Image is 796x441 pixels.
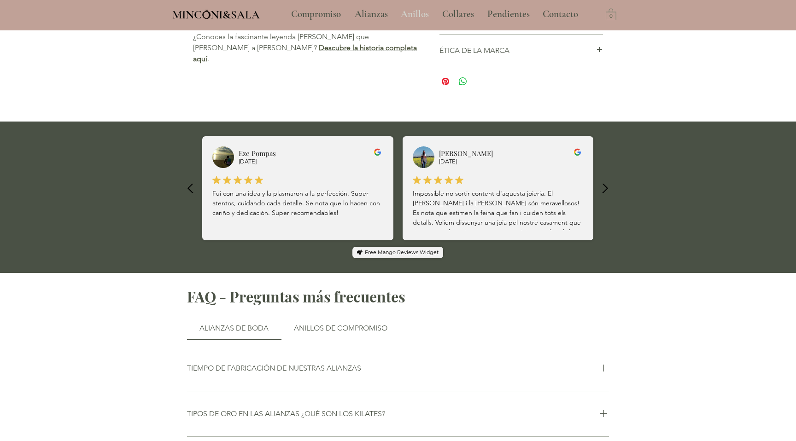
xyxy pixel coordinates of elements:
a: Anillos [394,3,435,26]
p: Compromiso [287,3,345,26]
h2: ÉTICA DE LA MARCA [439,46,596,56]
p: [DATE] [439,157,568,166]
p: ¿Conoces la fascinante leyenda [PERSON_NAME] que [PERSON_NAME] a [PERSON_NAME]? [193,31,423,64]
a: Alianzas [348,3,394,26]
p: Fui con una idea y la plasmaron a la perfección. Super atentos, cuidando cada detalle. Se nota qu... [212,189,383,218]
text: 0 [609,13,613,20]
a: Pendientes [480,3,536,26]
a: Free Mango Reviews Widget [365,249,439,255]
a: Descubre la historia completa aquí [193,43,417,63]
p: Anillos [396,3,433,26]
a: Contacto [536,3,585,26]
span: ALIANZAS DE BODA [199,323,269,334]
a: Compromiso [284,3,348,26]
button: TIEMPO DE FABRICACIÓN DE NUESTRAS ALIANZAS [187,351,609,385]
p: [DATE] [239,157,367,166]
span: . [207,54,209,63]
button: ÉTICA DE LA MARCA [439,46,603,56]
nav: Sitio [266,3,603,26]
p: Alianzas [350,3,392,26]
a: Compartir en WhatsApp [457,76,468,87]
img: Mango_Logo_Colours-05_edited.png [357,250,363,255]
button: TIPOS DE ORO EN LAS ALIANZAS ¿QUÉ SON LOS KILATES? [187,397,609,431]
h3: TIPOS DE ORO EN LAS ALIANZAS ¿QUÉ SON LOS KILATES? [187,409,385,419]
h2: Eze Pompas [239,149,367,158]
h3: TIEMPO DE FABRICACIÓN DE NUESTRAS ALIANZAS [187,363,361,373]
h2: [PERSON_NAME] [439,149,568,158]
img: Minconi Sala [203,10,211,19]
span: ANILLOS DE COMPROMISO [294,323,387,334]
p: Collares [438,3,479,26]
a: Collares [435,3,480,26]
a: Carrito con 0 ítems [606,8,616,20]
p: Impossible no sortir content d'aquesta joieria. El [PERSON_NAME] i la [PERSON_NAME] són meravello... [413,189,583,295]
a: MINCONI&SALA [172,6,260,21]
span: MINCONI&SALA [172,8,260,22]
p: Pendientes [483,3,534,26]
p: Contacto [538,3,583,26]
a: Pin en Pinterest [440,76,451,87]
h2: FAQ - Preguntas más frecuentes [187,288,405,305]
